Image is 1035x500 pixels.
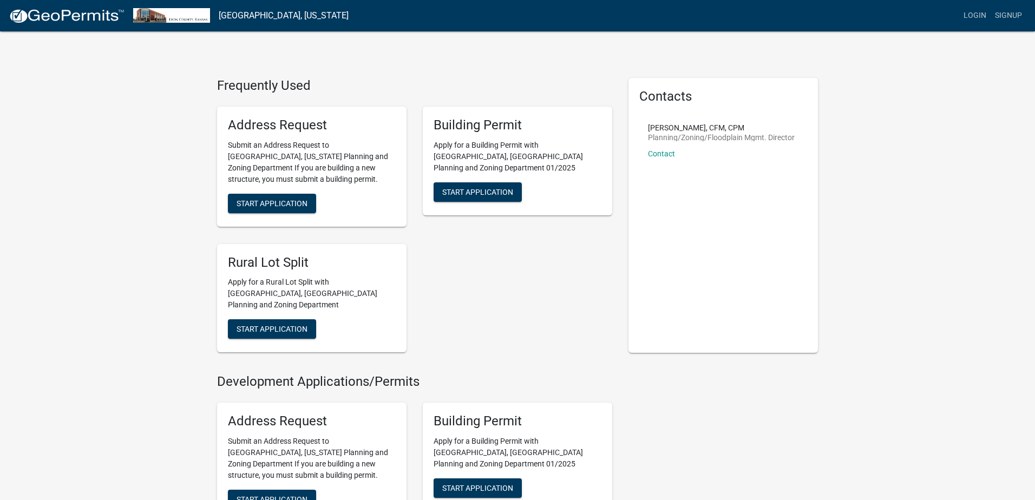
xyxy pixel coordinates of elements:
span: Start Application [237,199,307,207]
h5: Address Request [228,117,396,133]
p: Apply for a Building Permit with [GEOGRAPHIC_DATA], [GEOGRAPHIC_DATA] Planning and Zoning Departm... [434,436,601,470]
span: Start Application [442,187,513,196]
p: Planning/Zoning/Floodplain Mgmt. Director [648,134,795,141]
h5: Building Permit [434,413,601,429]
span: Start Application [237,325,307,333]
h5: Rural Lot Split [228,255,396,271]
a: Signup [991,5,1026,26]
p: Submit an Address Request to [GEOGRAPHIC_DATA], [US_STATE] Planning and Zoning Department If you ... [228,436,396,481]
p: Apply for a Building Permit with [GEOGRAPHIC_DATA], [GEOGRAPHIC_DATA] Planning and Zoning Departm... [434,140,601,174]
h5: Building Permit [434,117,601,133]
button: Start Application [228,194,316,213]
span: Start Application [442,483,513,492]
button: Start Application [434,182,522,202]
p: Submit an Address Request to [GEOGRAPHIC_DATA], [US_STATE] Planning and Zoning Department If you ... [228,140,396,185]
button: Start Application [434,478,522,498]
a: Login [959,5,991,26]
a: Contact [648,149,675,158]
h4: Frequently Used [217,78,612,94]
h4: Development Applications/Permits [217,374,612,390]
button: Start Application [228,319,316,339]
a: [GEOGRAPHIC_DATA], [US_STATE] [219,6,349,25]
h5: Address Request [228,413,396,429]
h5: Contacts [639,89,807,104]
p: Apply for a Rural Lot Split with [GEOGRAPHIC_DATA], [GEOGRAPHIC_DATA] Planning and Zoning Department [228,277,396,311]
p: [PERSON_NAME], CFM, CPM [648,124,795,131]
img: Lyon County, Kansas [133,8,210,23]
